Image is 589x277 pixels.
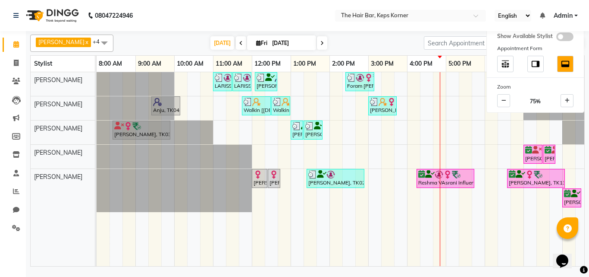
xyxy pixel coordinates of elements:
[524,146,542,162] div: [PERSON_NAME], TK01, 07:00 PM-07:30 PM, Gel Polish 10 Fingers
[95,3,133,28] b: 08047224946
[485,57,512,70] a: 6:00 PM
[417,170,473,187] div: Reshma VAsrani Influencer, TK11, 04:15 PM-05:45 PM, Touch Up 1 Inch With [PERSON_NAME]
[34,76,82,84] span: [PERSON_NAME]
[424,36,499,50] input: Search Appointment
[508,170,564,187] div: [PERSON_NAME], TK13, 06:35 PM-08:05 PM, Touch Up 2 Inch Amonia Free
[563,190,580,206] div: [PERSON_NAME], TK01, 08:00 PM-08:30 PM, Hair Cut Creative
[214,73,231,90] div: LARISSA [GEOGRAPHIC_DATA], TK06, 11:00 AM-11:30 AM, 3 Tex X Booster
[501,59,510,69] img: table_move_above.svg
[497,32,553,41] span: Show Available Stylist
[252,57,283,70] a: 12:00 PM
[269,37,313,50] input: 2025-10-03
[34,60,52,67] span: Stylist
[254,40,269,46] span: Fri
[407,57,435,70] a: 4:00 PM
[531,59,540,69] img: dock_right.svg
[233,73,251,90] div: LARISSA [GEOGRAPHIC_DATA], TK06, 11:30 AM-12:00 PM, Out Curls /Blow Dry (Medium Hair)
[256,73,276,90] div: [PERSON_NAME], TK05, 12:05 PM-12:40 PM, Epres Treatment
[34,124,82,132] span: [PERSON_NAME]
[272,98,289,114] div: Walkin [[DEMOGRAPHIC_DATA]], TK08, 12:30 PM-01:00 PM, Out Curls /Blow Dry (Medium Hair)
[22,3,81,28] img: logo
[369,98,396,114] div: [PERSON_NAME] JD/C, TK10, 03:00 PM-03:45 PM, Hair Wash Premium And Blast Dry
[487,81,584,92] div: Zoom
[561,59,570,69] img: dock_bottom.svg
[330,57,357,70] a: 2:00 PM
[253,170,266,187] div: [PERSON_NAME], TK09, 12:00 PM-12:25 PM, Hair Wash Premium And Blast Dry
[269,170,279,187] div: [PERSON_NAME], TK09, 12:25 PM-12:35 PM, Out Curls /Blow Dry (Medium Hair)
[530,98,541,105] span: 75%
[34,173,82,181] span: [PERSON_NAME]
[113,122,169,138] div: [PERSON_NAME], TK03, 08:25 AM-09:55 AM, Touch Up 1 Inch Amonia Free
[97,57,124,70] a: 8:00 AM
[243,98,270,114] div: Walkin [[DEMOGRAPHIC_DATA]], TK08, 11:45 AM-12:30 PM, Hair Wash Premium And Blast Dry
[213,57,244,70] a: 11:00 AM
[34,100,82,108] span: [PERSON_NAME]
[210,36,234,50] span: [DATE]
[487,43,584,54] div: Appointment Form
[369,57,396,70] a: 3:00 PM
[38,38,85,45] span: [PERSON_NAME]
[136,57,163,70] a: 9:00 AM
[291,57,318,70] a: 1:00 PM
[554,11,573,20] span: Admin
[291,122,302,138] div: [PERSON_NAME] ., TK07, 01:00 PM-01:05 PM, Hair Wash Premium And Blast Dry
[307,170,363,187] div: [PERSON_NAME], TK02, 01:25 PM-02:55 PM, Touch Up 2 Inch Amonia Free
[85,38,88,45] a: x
[304,122,322,138] div: [PERSON_NAME] ., TK07, 01:20 PM-01:50 PM, Straight Blow Out (Medium Hair)
[544,146,555,162] div: [PERSON_NAME], TK01, 07:30 PM-07:50 PM, OPI polish
[175,57,206,70] a: 10:00 AM
[346,73,373,90] div: Foram [PERSON_NAME], TK12, 02:25 PM-03:10 PM, Hair Wash Classic And Blast Dry
[553,242,580,268] iframe: chat widget
[152,98,179,114] div: Anju, TK04, 09:25 AM-10:10 AM, Hair Wash Premium And Blast Dry
[446,57,473,70] a: 5:00 PM
[34,149,82,156] span: [PERSON_NAME]
[93,38,106,45] span: +4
